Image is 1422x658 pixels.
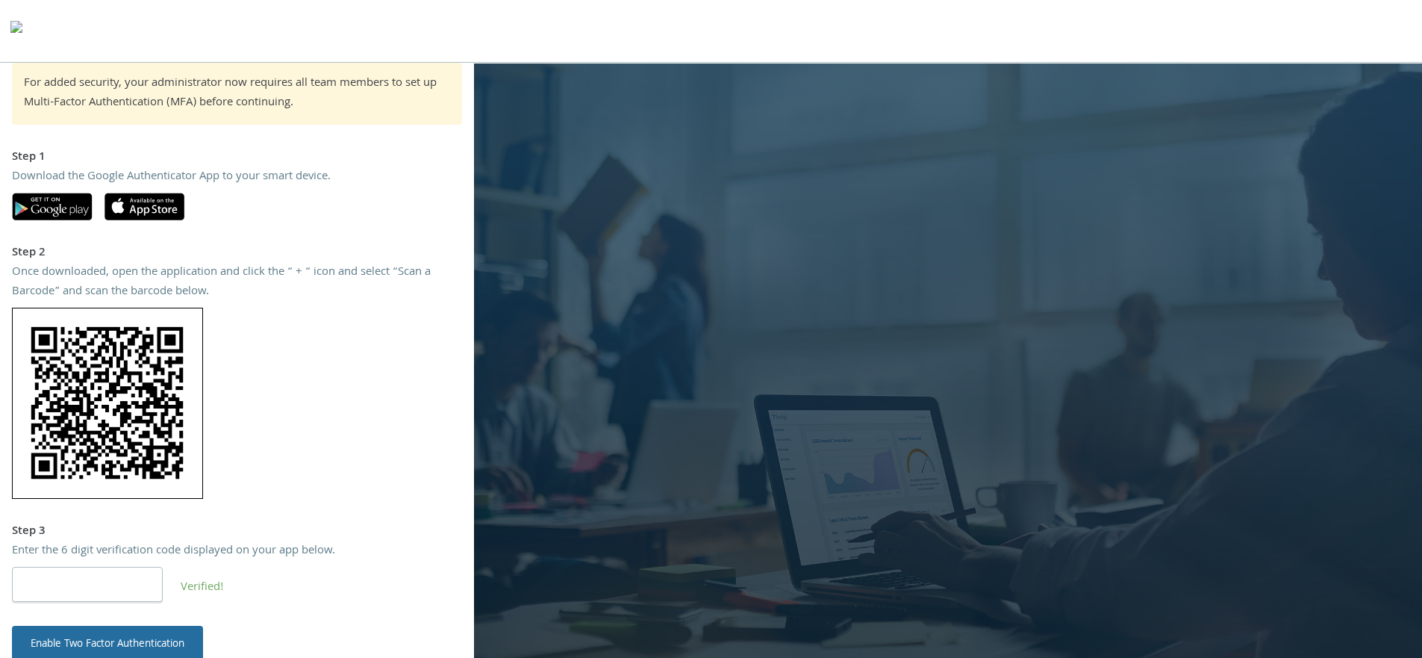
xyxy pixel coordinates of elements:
div: Enter the 6 digit verification code displayed on your app below. [12,542,462,562]
div: Once downloaded, open the application and click the “ + “ icon and select “Scan a Barcode” and sc... [12,264,462,302]
strong: Step 1 [12,148,46,167]
span: Verified! [181,578,224,598]
img: apple-app-store.svg [105,193,184,220]
div: For added security, your administrator now requires all team members to set up Multi-Factor Authe... [24,75,450,113]
div: Download the Google Authenticator App to your smart device. [12,168,462,187]
strong: Step 3 [12,522,46,541]
strong: Step 2 [12,243,46,263]
img: HfkiTaUMeyIAAAAASUVORK5CYII= [12,308,203,499]
img: todyl-logo-dark.svg [10,16,22,46]
img: google-play.svg [12,193,93,220]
